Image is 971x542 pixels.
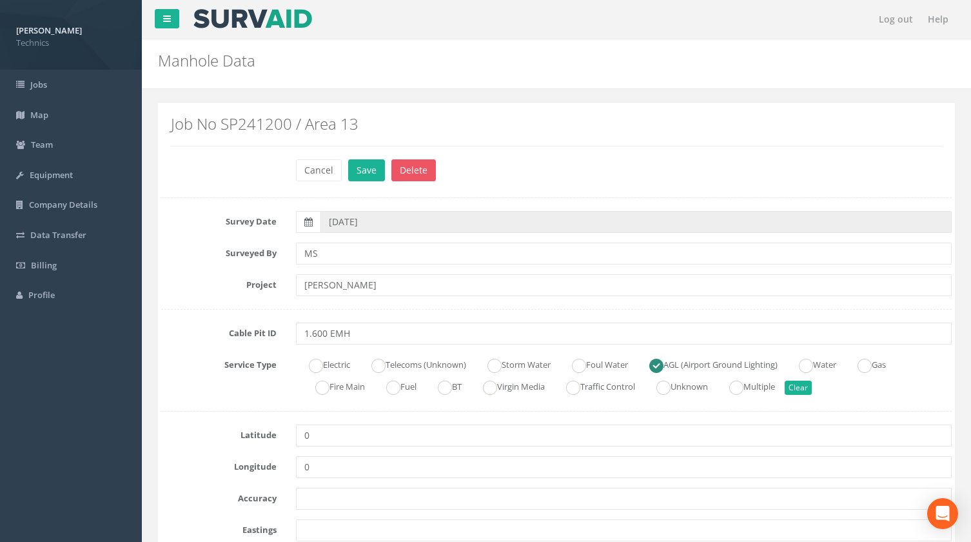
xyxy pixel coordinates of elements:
[30,79,47,90] span: Jobs
[302,376,365,395] label: Fire Main
[31,139,53,150] span: Team
[716,376,775,395] label: Multiple
[785,381,812,395] button: Clear
[171,115,942,132] h2: Job No SP241200 / Area 13
[30,229,86,241] span: Data Transfer
[152,274,286,291] label: Project
[786,354,836,373] label: Water
[16,37,126,49] span: Technics
[152,243,286,259] label: Surveyed By
[152,211,286,228] label: Survey Date
[152,456,286,473] label: Longitude
[475,354,551,373] label: Storm Water
[30,109,48,121] span: Map
[296,159,342,181] button: Cancel
[553,376,635,395] label: Traffic Control
[152,425,286,441] label: Latitude
[643,376,708,395] label: Unknown
[845,354,886,373] label: Gas
[391,159,436,181] button: Delete
[358,354,466,373] label: Telecoms (Unknown)
[29,199,97,210] span: Company Details
[296,354,350,373] label: Electric
[348,159,385,181] button: Save
[31,259,57,271] span: Billing
[30,169,73,181] span: Equipment
[16,21,126,48] a: [PERSON_NAME] Technics
[152,354,286,371] label: Service Type
[152,488,286,505] label: Accuracy
[152,323,286,339] label: Cable Pit ID
[28,289,55,301] span: Profile
[158,52,819,69] h2: Manhole Data
[373,376,417,395] label: Fuel
[152,519,286,536] label: Eastings
[16,25,82,36] strong: [PERSON_NAME]
[425,376,462,395] label: BT
[927,498,958,529] div: Open Intercom Messenger
[559,354,628,373] label: Foul Water
[470,376,545,395] label: Virgin Media
[636,354,778,373] label: AGL (Airport Ground Lighting)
